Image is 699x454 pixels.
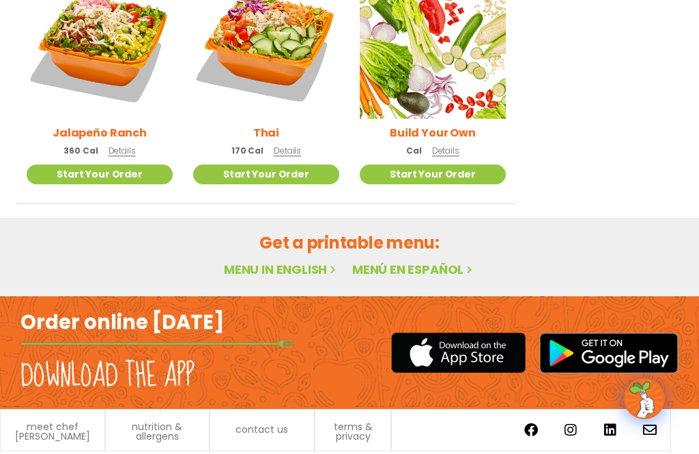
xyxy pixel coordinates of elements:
img: fork [20,341,294,348]
span: Details [432,145,459,157]
a: Start Your Order [27,165,173,185]
span: Cal [406,145,422,158]
a: meet chef [PERSON_NAME] [8,423,98,442]
a: Menú en español [352,261,475,279]
span: 360 Cal [63,145,98,158]
a: terms & privacy [322,423,384,442]
img: wpChatIcon [625,380,664,418]
h2: Thai [253,125,279,142]
h2: Build Your Own [390,125,476,142]
span: 170 Cal [231,145,263,158]
a: contact us [236,425,288,435]
span: Details [274,145,301,157]
a: nutrition & allergens [113,423,203,442]
h2: Download the app [20,358,195,396]
a: Menu in English [224,261,339,279]
img: google_play [539,333,679,374]
h2: Get a printable menu: [16,231,683,255]
a: Start Your Order [193,165,339,185]
span: Details [109,145,136,157]
a: Start Your Order [360,165,506,185]
h2: Order online [DATE] [20,311,225,337]
img: appstore [391,331,526,375]
h2: Jalapeño Ranch [53,125,147,142]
